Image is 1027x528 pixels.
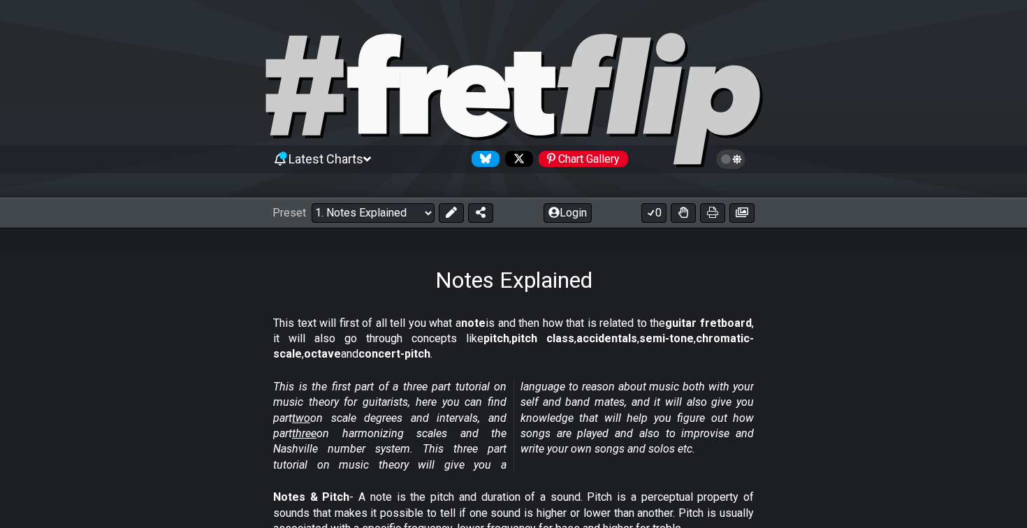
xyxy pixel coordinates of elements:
[544,203,592,223] button: Login
[304,347,341,360] strong: octave
[539,151,628,167] div: Chart Gallery
[723,153,739,166] span: Toggle light / dark theme
[273,380,754,471] em: This is the first part of a three part tutorial on music theory for guitarists, here you can find...
[483,332,509,345] strong: pitch
[273,316,754,362] p: This text will first of all tell you what a is and then how that is related to the , it will also...
[665,316,752,330] strong: guitar fretboard
[671,203,696,223] button: Toggle Dexterity for all fretkits
[292,427,316,440] span: three
[700,203,725,223] button: Print
[435,267,592,293] h1: Notes Explained
[358,347,430,360] strong: concert-pitch
[312,203,435,223] select: Preset
[500,151,533,167] a: Follow #fretflip at X
[273,490,349,504] strong: Notes & Pitch
[292,411,310,425] span: two
[511,332,574,345] strong: pitch class
[272,206,306,219] span: Preset
[468,203,493,223] button: Share Preset
[439,203,464,223] button: Edit Preset
[533,151,628,167] a: #fretflip at Pinterest
[466,151,500,167] a: Follow #fretflip at Bluesky
[576,332,637,345] strong: accidentals
[639,332,694,345] strong: semi-tone
[641,203,667,223] button: 0
[461,316,486,330] strong: note
[729,203,755,223] button: Create image
[289,152,363,166] span: Latest Charts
